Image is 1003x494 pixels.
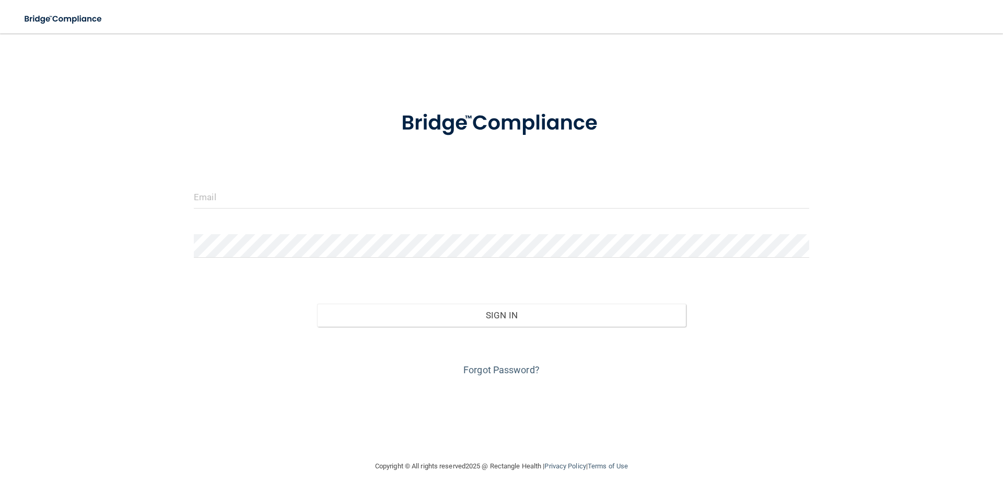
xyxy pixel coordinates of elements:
[194,185,809,209] input: Email
[463,364,540,375] a: Forgot Password?
[311,450,692,483] div: Copyright © All rights reserved 2025 @ Rectangle Health | |
[317,304,686,327] button: Sign In
[544,462,586,470] a: Privacy Policy
[588,462,628,470] a: Terms of Use
[380,96,623,151] img: bridge_compliance_login_screen.278c3ca4.svg
[16,8,112,30] img: bridge_compliance_login_screen.278c3ca4.svg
